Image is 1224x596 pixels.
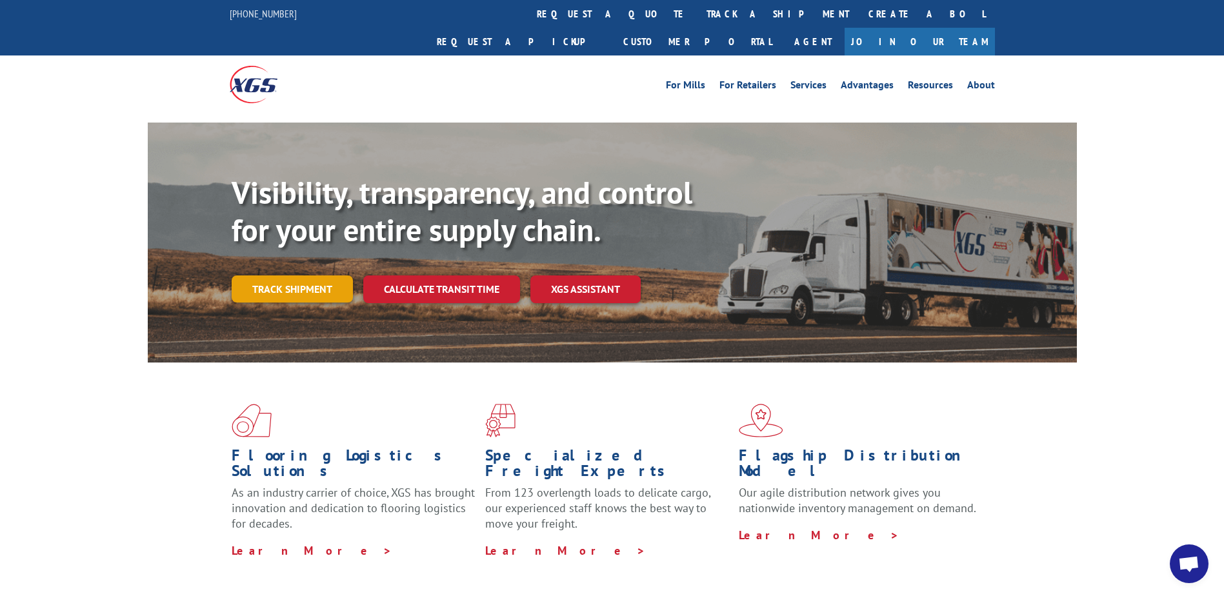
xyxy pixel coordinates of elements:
a: Agent [781,28,845,55]
h1: Flagship Distribution Model [739,448,983,485]
a: XGS ASSISTANT [530,275,641,303]
h1: Specialized Freight Experts [485,448,729,485]
a: For Retailers [719,80,776,94]
a: Learn More > [739,528,899,542]
a: Customer Portal [614,28,781,55]
p: From 123 overlength loads to delicate cargo, our experienced staff knows the best way to move you... [485,485,729,542]
span: As an industry carrier of choice, XGS has brought innovation and dedication to flooring logistics... [232,485,475,531]
a: Advantages [841,80,894,94]
img: xgs-icon-flagship-distribution-model-red [739,404,783,437]
a: Learn More > [485,543,646,558]
img: xgs-icon-total-supply-chain-intelligence-red [232,404,272,437]
a: Request a pickup [427,28,614,55]
a: Open chat [1170,544,1209,583]
a: Services [790,80,827,94]
a: Calculate transit time [363,275,520,303]
img: xgs-icon-focused-on-flooring-red [485,404,516,437]
a: Track shipment [232,275,353,303]
a: Resources [908,80,953,94]
h1: Flooring Logistics Solutions [232,448,476,485]
span: Our agile distribution network gives you nationwide inventory management on demand. [739,485,976,515]
a: Join Our Team [845,28,995,55]
b: Visibility, transparency, and control for your entire supply chain. [232,172,692,250]
a: [PHONE_NUMBER] [230,7,297,20]
a: Learn More > [232,543,392,558]
a: About [967,80,995,94]
a: For Mills [666,80,705,94]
